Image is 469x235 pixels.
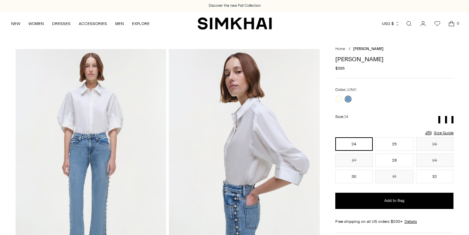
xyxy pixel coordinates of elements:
h1: [PERSON_NAME] [335,56,453,62]
label: Color: [335,87,356,93]
a: Open cart modal [445,17,458,30]
a: NEW [11,16,20,31]
a: Details [405,218,417,225]
button: 30 [335,170,373,183]
a: Wishlist [431,17,444,30]
nav: breadcrumbs [335,46,453,52]
span: JUNO [346,88,356,92]
button: 26 [416,137,453,151]
button: 27 [335,154,373,167]
button: 24 [335,137,373,151]
a: EXPLORE [132,16,150,31]
span: Add to Bag [384,198,405,204]
a: WOMEN [28,16,44,31]
div: / [349,46,350,52]
a: MEN [115,16,124,31]
a: Go to the account page [416,17,430,30]
div: Free shipping on all US orders $200+ [335,218,453,225]
button: 28 [375,154,413,167]
button: USD $ [382,16,400,31]
span: $395 [335,65,345,71]
a: Home [335,47,345,51]
button: 31 [375,170,413,183]
a: Discover the new Fall Collection [209,3,261,8]
a: SIMKHAI [198,17,272,30]
span: 0 [455,20,461,26]
button: 25 [375,137,413,151]
a: DRESSES [52,16,71,31]
a: Size Guide [424,129,453,137]
span: [PERSON_NAME] [353,47,384,51]
label: Size: [335,114,348,120]
a: ACCESSORIES [79,16,107,31]
a: Open search modal [402,17,416,30]
button: 32 [416,170,453,183]
button: Add to Bag [335,193,453,209]
button: 29 [416,154,453,167]
span: 24 [344,115,348,119]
